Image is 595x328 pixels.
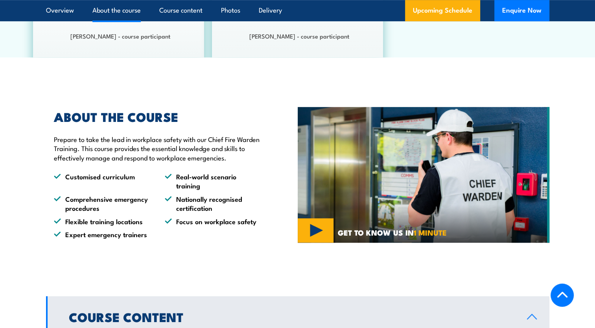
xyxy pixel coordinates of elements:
[414,227,447,238] strong: 1 MINUTE
[54,194,151,213] li: Comprehensive emergency procedures
[69,311,514,322] h2: Course Content
[54,217,151,226] li: Flexible training locations
[54,135,262,162] p: Prepare to take the lead in workplace safety with our Chief Fire Warden Training. This course pro...
[338,229,447,236] span: GET TO KNOW US IN
[54,111,262,122] h2: ABOUT THE COURSE
[165,194,262,213] li: Nationally recognised certification
[54,172,151,190] li: Customised curriculum
[249,31,349,40] strong: [PERSON_NAME] - course participant
[165,217,262,226] li: Focus on workplace safety
[165,172,262,190] li: Real-world scenario training
[54,230,151,239] li: Expert emergency trainers
[298,107,549,243] img: Chief Fire Warden Training
[70,31,170,40] strong: [PERSON_NAME] - course participant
